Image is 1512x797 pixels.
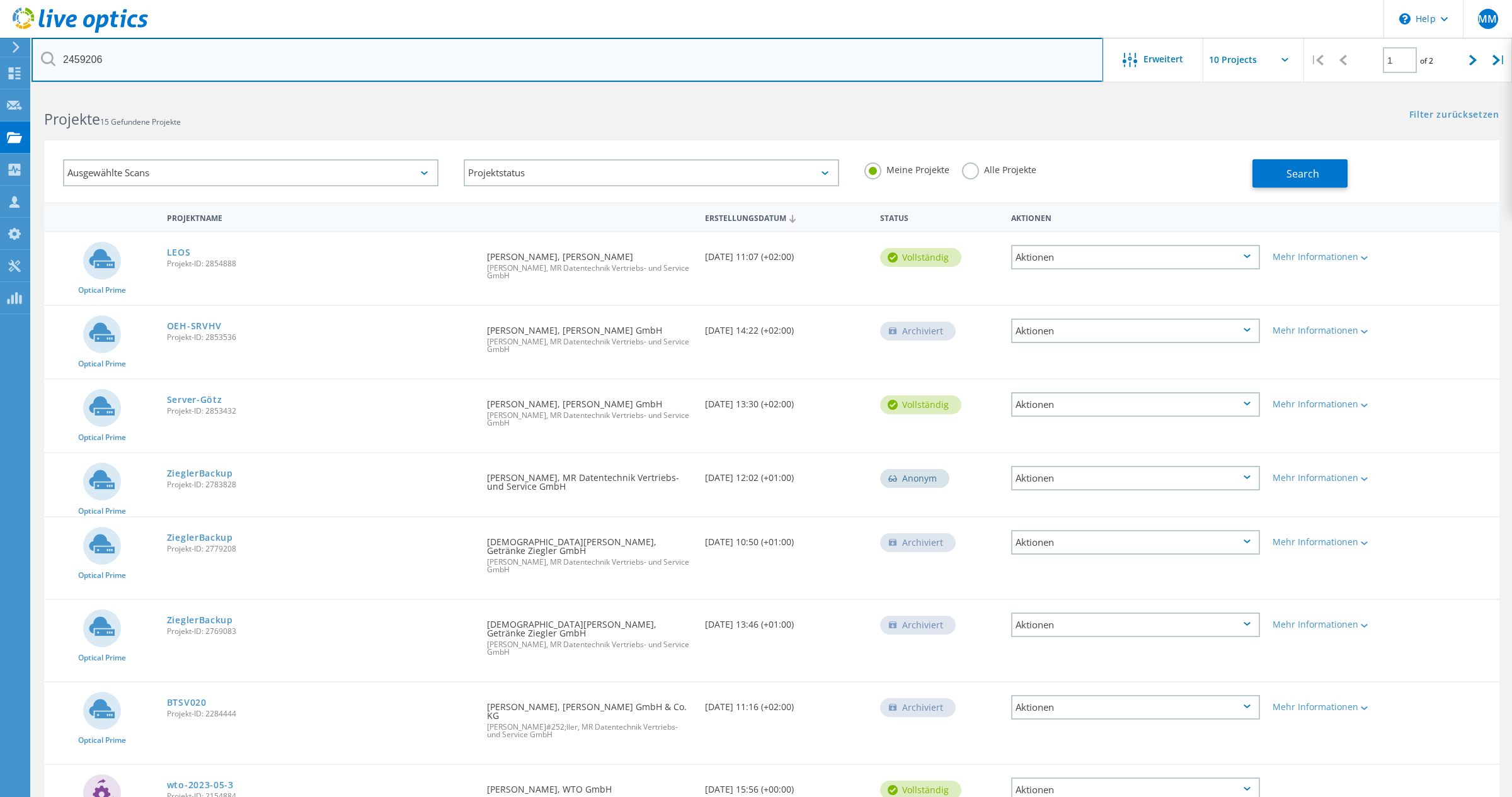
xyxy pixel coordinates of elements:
[880,248,961,267] div: vollständig
[1011,613,1261,637] div: Aktionen
[1273,400,1377,409] div: Mehr Informationen
[464,159,839,186] div: Projektstatus
[487,264,693,280] span: [PERSON_NAME], MR Datentechnik Vertriebs- und Service GmbH
[1011,245,1261,269] div: Aktionen
[481,380,699,439] div: [PERSON_NAME], [PERSON_NAME] GmbH
[481,232,699,292] div: [PERSON_NAME], [PERSON_NAME]
[481,453,699,504] div: [PERSON_NAME], MR Datentechnik Vertriebs- und Service GmbH
[167,334,474,341] span: Projekt-ID: 2853536
[1011,392,1261,417] div: Aktionen
[481,306,699,366] div: [PERSON_NAME], [PERSON_NAME] GmbH
[78,286,126,294] span: Optical Prime
[31,38,1103,82] input: Projekte nach Namen, Verantwortlichem, ID, Unternehmen usw. suchen
[1304,38,1330,82] div: |
[167,781,234,789] a: wto-2023-05-3
[78,737,126,744] span: Optical Prime
[874,205,1005,229] div: Status
[1011,530,1261,555] div: Aktionen
[167,248,191,257] a: LEOS
[880,395,961,414] div: vollständig
[167,628,474,635] span: Projekt-ID: 2769083
[1286,167,1319,181] span: Search
[167,260,474,268] span: Projekt-ID: 2854888
[487,723,693,738] span: [PERSON_NAME]#252;ller, MR Datentechnik Vertriebs- und Service GmbH
[1252,159,1348,188] button: Search
[13,26,148,35] a: Live Optics Dashboard
[487,412,693,427] span: [PERSON_NAME], MR Datentechnik Vertriebs- und Service GmbH
[167,481,474,489] span: Projekt-ID: 2783828
[962,162,1036,174] label: Alle Projekte
[487,338,693,353] span: [PERSON_NAME], MR Datentechnik Vertriebs- und Service GmbH
[1273,252,1377,261] div: Mehr Informationen
[78,360,126,368] span: Optical Prime
[864,162,949,174] label: Meine Projekte
[44,109,100,129] b: Projekte
[880,533,956,552] div: Archiviert
[1420,55,1433,66] span: of 2
[880,616,956,635] div: Archiviert
[1478,14,1497,24] span: MM
[167,533,233,542] a: ZieglerBackup
[1273,473,1377,482] div: Mehr Informationen
[699,600,873,642] div: [DATE] 13:46 (+01:00)
[880,469,949,488] div: Anonym
[167,322,222,331] a: OEH-SRVHV
[167,545,474,553] span: Projekt-ID: 2779208
[78,654,126,662] span: Optical Prime
[699,205,873,229] div: Erstellungsdatum
[167,407,474,415] span: Projekt-ID: 2853432
[100,116,181,127] span: 15 Gefundene Projekte
[1486,38,1512,82] div: |
[1011,319,1261,343] div: Aktionen
[1273,538,1377,546] div: Mehr Informationen
[481,517,699,586] div: [DEMOGRAPHIC_DATA][PERSON_NAME], Getränke Ziegler GmbH
[699,306,873,348] div: [DATE] 14:22 (+02:00)
[167,616,233,625] a: ZieglerBackup
[699,380,873,421] div: [DATE] 13:30 (+02:00)
[487,641,693,656] span: [PERSON_NAME], MR Datentechnik Vertriebs- und Service GmbH
[1273,703,1377,711] div: Mehr Informationen
[167,395,222,404] a: Server-Götz
[167,698,207,707] a: BTSV020
[167,469,233,478] a: ZieglerBackup
[78,572,126,579] span: Optical Prime
[161,205,481,229] div: Projektname
[1005,205,1267,229] div: Aktionen
[481,600,699,669] div: [DEMOGRAPHIC_DATA][PERSON_NAME], Getränke Ziegler GmbH
[1011,466,1261,490] div: Aktionen
[1399,13,1411,25] svg: \n
[63,159,438,186] div: Ausgewählte Scans
[1143,55,1183,64] span: Erweitert
[1273,326,1377,335] div: Mehr Informationen
[1273,620,1377,629] div: Mehr Informationen
[699,682,873,724] div: [DATE] 11:16 (+02:00)
[699,453,873,495] div: [DATE] 12:02 (+01:00)
[167,710,474,718] span: Projekt-ID: 2284444
[1409,110,1499,121] a: Filter zurücksetzen
[481,682,699,751] div: [PERSON_NAME], [PERSON_NAME] GmbH & Co. KG
[487,558,693,574] span: [PERSON_NAME], MR Datentechnik Vertriebs- und Service GmbH
[880,322,956,341] div: Archiviert
[1011,695,1261,720] div: Aktionen
[78,507,126,515] span: Optical Prime
[78,434,126,441] span: Optical Prime
[699,517,873,559] div: [DATE] 10:50 (+01:00)
[699,232,873,274] div: [DATE] 11:07 (+02:00)
[880,698,956,717] div: Archiviert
